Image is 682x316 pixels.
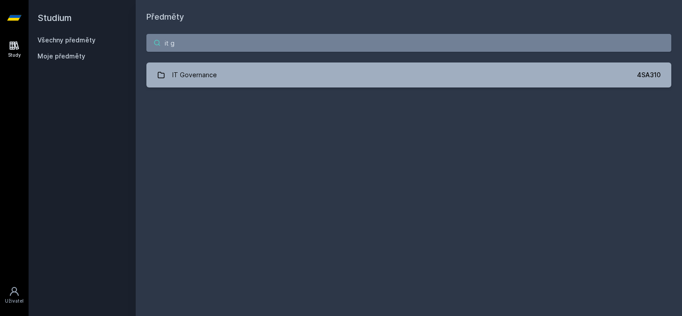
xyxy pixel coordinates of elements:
[37,52,85,61] span: Moje předměty
[37,36,96,44] a: Všechny předměty
[146,62,671,87] a: IT Governance 4SA310
[637,71,661,79] div: 4SA310
[146,34,671,52] input: Název nebo ident předmětu…
[2,36,27,63] a: Study
[2,282,27,309] a: Uživatel
[146,11,671,23] h1: Předměty
[8,52,21,58] div: Study
[172,66,217,84] div: IT Governance
[5,298,24,304] div: Uživatel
